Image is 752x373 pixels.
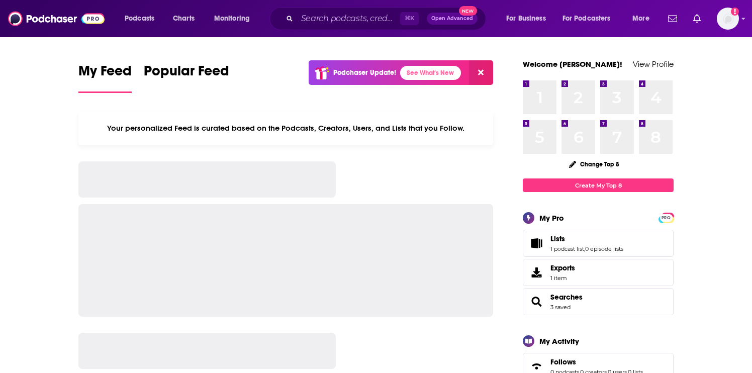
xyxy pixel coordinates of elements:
[78,111,493,145] div: Your personalized Feed is curated based on the Podcasts, Creators, Users, and Lists that you Follow.
[431,16,473,21] span: Open Advanced
[660,214,672,222] span: PRO
[427,13,478,25] button: Open AdvancedNew
[550,234,623,243] a: Lists
[523,178,674,192] a: Create My Top 8
[118,11,167,27] button: open menu
[297,11,400,27] input: Search podcasts, credits, & more...
[144,62,229,93] a: Popular Feed
[526,295,546,309] a: Searches
[550,263,575,272] span: Exports
[78,62,132,93] a: My Feed
[526,265,546,279] span: Exports
[173,12,195,26] span: Charts
[523,230,674,257] span: Lists
[717,8,739,30] img: User Profile
[400,66,461,80] a: See What's New
[166,11,201,27] a: Charts
[717,8,739,30] button: Show profile menu
[78,62,132,85] span: My Feed
[8,9,105,28] img: Podchaser - Follow, Share and Rate Podcasts
[523,288,674,315] span: Searches
[584,245,585,252] span: ,
[550,293,583,302] a: Searches
[717,8,739,30] span: Logged in as christinasburch
[214,12,250,26] span: Monitoring
[550,245,584,252] a: 1 podcast list
[556,11,625,27] button: open menu
[400,12,419,25] span: ⌘ K
[550,234,565,243] span: Lists
[279,7,496,30] div: Search podcasts, credits, & more...
[499,11,558,27] button: open menu
[660,214,672,221] a: PRO
[550,357,576,366] span: Follows
[550,357,643,366] a: Follows
[144,62,229,85] span: Popular Feed
[539,336,579,346] div: My Activity
[550,274,575,282] span: 1 item
[563,158,625,170] button: Change Top 8
[625,11,662,27] button: open menu
[633,59,674,69] a: View Profile
[731,8,739,16] svg: Add a profile image
[506,12,546,26] span: For Business
[585,245,623,252] a: 0 episode lists
[523,259,674,286] a: Exports
[689,10,705,27] a: Show notifications dropdown
[125,12,154,26] span: Podcasts
[562,12,611,26] span: For Podcasters
[539,213,564,223] div: My Pro
[550,304,571,311] a: 3 saved
[207,11,263,27] button: open menu
[459,6,477,16] span: New
[523,59,622,69] a: Welcome [PERSON_NAME]!
[664,10,681,27] a: Show notifications dropdown
[632,12,649,26] span: More
[526,236,546,250] a: Lists
[333,68,396,77] p: Podchaser Update!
